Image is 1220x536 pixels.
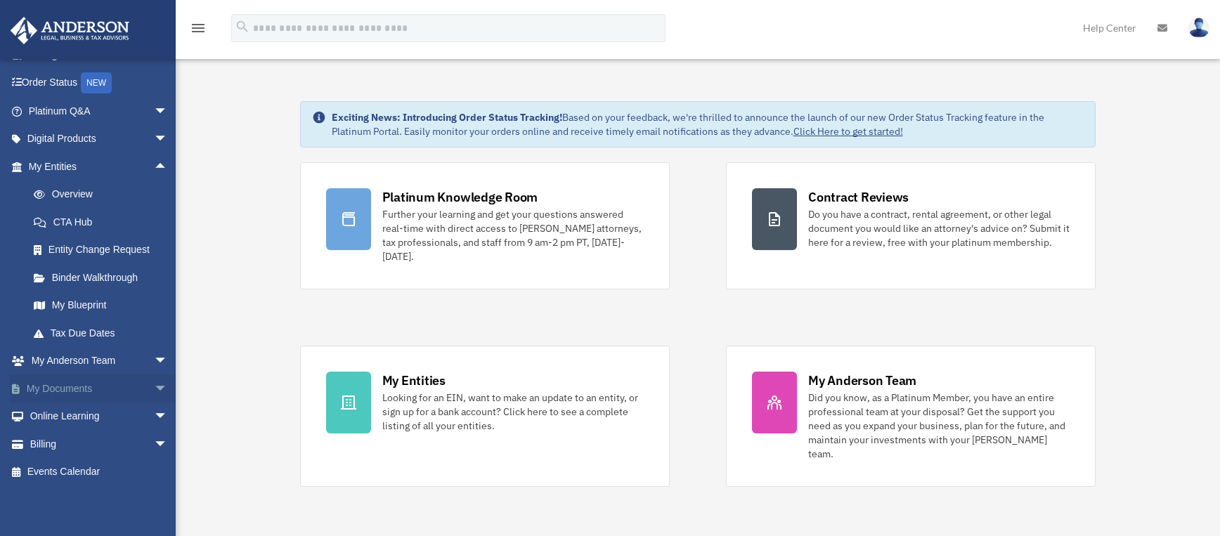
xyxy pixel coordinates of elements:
[6,17,134,44] img: Anderson Advisors Platinum Portal
[154,374,182,403] span: arrow_drop_down
[726,346,1096,487] a: My Anderson Team Did you know, as a Platinum Member, you have an entire professional team at your...
[235,19,250,34] i: search
[190,20,207,37] i: menu
[10,69,189,98] a: Order StatusNEW
[808,207,1070,249] div: Do you have a contract, rental agreement, or other legal document you would like an attorney's ad...
[154,152,182,181] span: arrow_drop_up
[10,458,189,486] a: Events Calendar
[190,25,207,37] a: menu
[793,125,903,138] a: Click Here to get started!
[154,430,182,459] span: arrow_drop_down
[382,188,538,206] div: Platinum Knowledge Room
[726,162,1096,289] a: Contract Reviews Do you have a contract, rental agreement, or other legal document you would like...
[10,430,189,458] a: Billingarrow_drop_down
[20,181,189,209] a: Overview
[300,346,670,487] a: My Entities Looking for an EIN, want to make an update to an entity, or sign up for a bank accoun...
[10,374,189,403] a: My Documentsarrow_drop_down
[10,152,189,181] a: My Entitiesarrow_drop_up
[1188,18,1209,38] img: User Pic
[20,263,189,292] a: Binder Walkthrough
[10,403,189,431] a: Online Learningarrow_drop_down
[154,125,182,154] span: arrow_drop_down
[20,236,189,264] a: Entity Change Request
[808,372,916,389] div: My Anderson Team
[81,72,112,93] div: NEW
[382,372,446,389] div: My Entities
[808,391,1070,461] div: Did you know, as a Platinum Member, you have an entire professional team at your disposal? Get th...
[332,111,562,124] strong: Exciting News: Introducing Order Status Tracking!
[300,162,670,289] a: Platinum Knowledge Room Further your learning and get your questions answered real-time with dire...
[10,347,189,375] a: My Anderson Teamarrow_drop_down
[382,391,644,433] div: Looking for an EIN, want to make an update to an entity, or sign up for a bank account? Click her...
[10,97,189,125] a: Platinum Q&Aarrow_drop_down
[10,125,189,153] a: Digital Productsarrow_drop_down
[154,347,182,376] span: arrow_drop_down
[20,292,189,320] a: My Blueprint
[154,97,182,126] span: arrow_drop_down
[154,403,182,431] span: arrow_drop_down
[382,207,644,263] div: Further your learning and get your questions answered real-time with direct access to [PERSON_NAM...
[808,188,909,206] div: Contract Reviews
[20,208,189,236] a: CTA Hub
[20,319,189,347] a: Tax Due Dates
[332,110,1084,138] div: Based on your feedback, we're thrilled to announce the launch of our new Order Status Tracking fe...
